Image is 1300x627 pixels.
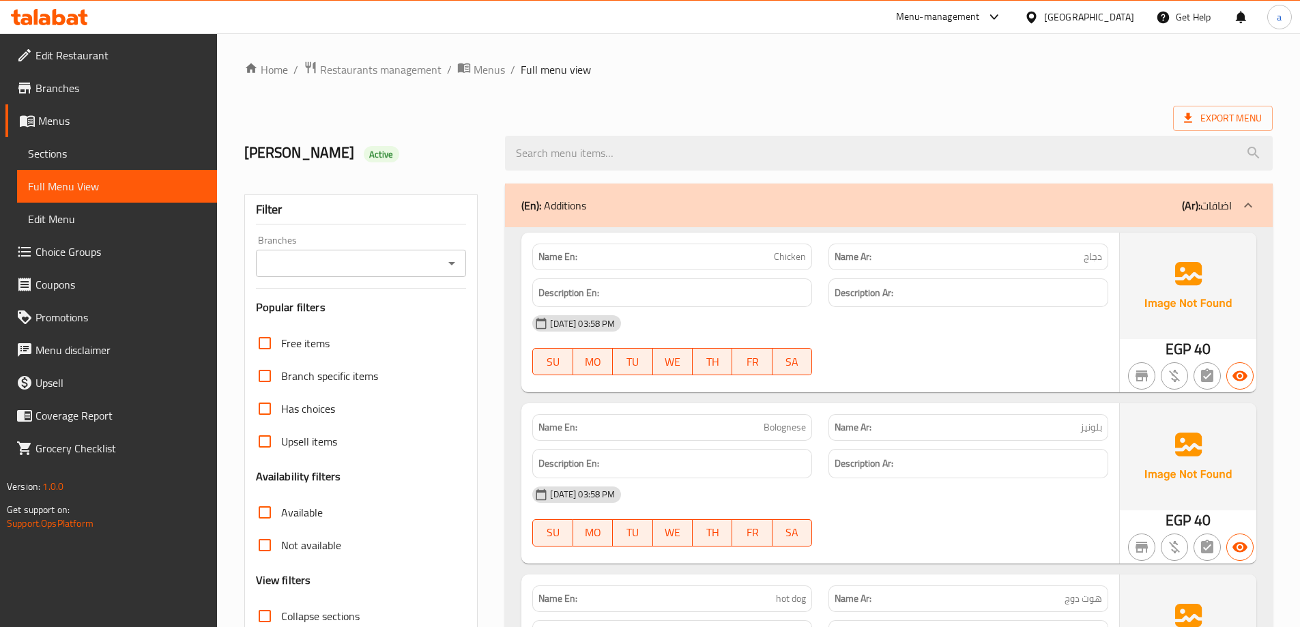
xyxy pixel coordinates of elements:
button: SU [532,348,573,375]
img: Ae5nvW7+0k+MAAAAAElFTkSuQmCC [1120,233,1256,339]
button: Purchased item [1161,362,1188,390]
span: Chicken [774,250,806,264]
strong: Name Ar: [835,592,871,606]
span: Upsell [35,375,206,391]
span: FR [738,352,766,372]
span: Available [281,504,323,521]
button: SU [532,519,573,546]
button: SA [772,348,812,375]
span: Free items [281,335,330,351]
span: 1.0.0 [42,478,63,495]
p: اضافات [1182,197,1232,214]
span: SU [538,352,567,372]
a: Grocery Checklist [5,432,217,465]
div: [GEOGRAPHIC_DATA] [1044,10,1134,25]
span: Not available [281,537,341,553]
a: Upsell [5,366,217,399]
strong: Name Ar: [835,250,871,264]
span: MO [579,352,607,372]
span: Choice Groups [35,244,206,260]
button: FR [732,348,772,375]
span: Version: [7,478,40,495]
button: Not branch specific item [1128,534,1155,561]
div: Menu-management [896,9,980,25]
strong: Description Ar: [835,285,893,302]
strong: Description En: [538,455,599,472]
span: Menus [474,61,505,78]
span: Bolognese [764,420,806,435]
button: TU [613,519,652,546]
span: Coverage Report [35,407,206,424]
h2: [PERSON_NAME] [244,143,489,163]
span: Export Menu [1173,106,1273,131]
button: FR [732,519,772,546]
a: Edit Menu [17,203,217,235]
a: Choice Groups [5,235,217,268]
h3: Availability filters [256,469,341,484]
span: [DATE] 03:58 PM [545,317,620,330]
span: TU [618,523,647,542]
button: WE [653,519,693,546]
a: Full Menu View [17,170,217,203]
span: TH [698,523,727,542]
span: Promotions [35,309,206,325]
span: EGP [1166,507,1191,534]
span: EGP [1166,336,1191,362]
span: WE [659,352,687,372]
a: Coupons [5,268,217,301]
button: TU [613,348,652,375]
span: Branch specific items [281,368,378,384]
div: Active [364,146,399,162]
span: Menus [38,113,206,129]
h3: Popular filters [256,300,467,315]
span: a [1277,10,1282,25]
span: TH [698,352,727,372]
b: (Ar): [1182,195,1200,216]
a: Menus [457,61,505,78]
strong: Description En: [538,285,599,302]
strong: Name En: [538,592,577,606]
div: (En): Additions(Ar):اضافات [505,184,1273,227]
span: 40 [1194,336,1211,362]
a: Menu disclaimer [5,334,217,366]
button: SA [772,519,812,546]
button: MO [573,348,613,375]
span: Upsell items [281,433,337,450]
span: Edit Restaurant [35,47,206,63]
span: Full menu view [521,61,591,78]
span: Restaurants management [320,61,442,78]
button: Available [1226,362,1254,390]
span: Grocery Checklist [35,440,206,456]
span: TU [618,352,647,372]
button: TH [693,348,732,375]
a: Edit Restaurant [5,39,217,72]
b: (En): [521,195,541,216]
h3: View filters [256,572,311,588]
li: / [510,61,515,78]
li: / [293,61,298,78]
span: Sections [28,145,206,162]
span: Coupons [35,276,206,293]
strong: Name Ar: [835,420,871,435]
span: دجاج [1084,250,1102,264]
span: Edit Menu [28,211,206,227]
button: MO [573,519,613,546]
span: hot dog [776,592,806,606]
span: 40 [1194,507,1211,534]
span: Active [364,148,399,161]
a: Coverage Report [5,399,217,432]
span: Get support on: [7,501,70,519]
button: WE [653,348,693,375]
span: Has choices [281,400,335,417]
div: Filter [256,195,467,224]
span: هوت دوج [1065,592,1102,606]
button: Not has choices [1194,534,1221,561]
a: Menus [5,104,217,137]
span: SA [778,352,807,372]
img: Ae5nvW7+0k+MAAAAAElFTkSuQmCC [1120,403,1256,510]
p: Additions [521,197,586,214]
a: Branches [5,72,217,104]
span: Menu disclaimer [35,342,206,358]
button: Not has choices [1194,362,1221,390]
button: TH [693,519,732,546]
